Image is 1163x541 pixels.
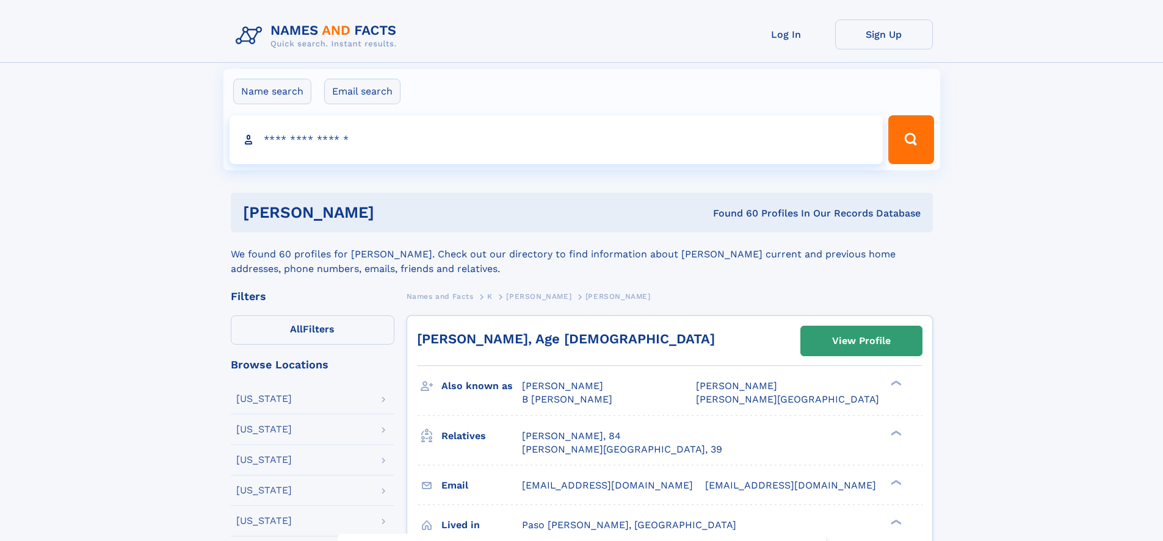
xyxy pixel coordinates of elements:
a: [PERSON_NAME], 84 [522,429,621,443]
div: View Profile [832,327,891,355]
div: [US_STATE] [236,455,292,465]
h3: Email [441,475,522,496]
h3: Also known as [441,376,522,396]
span: B [PERSON_NAME] [522,393,612,405]
span: [PERSON_NAME] [522,380,603,392]
button: Search Button [888,115,933,164]
div: ❯ [888,379,902,387]
div: [US_STATE] [236,485,292,495]
h3: Relatives [441,426,522,446]
a: [PERSON_NAME], Age [DEMOGRAPHIC_DATA] [417,331,715,346]
span: [PERSON_NAME][GEOGRAPHIC_DATA] [696,393,879,405]
div: We found 60 profiles for [PERSON_NAME]. Check out our directory to find information about [PERSON... [231,232,933,276]
a: View Profile [801,326,922,356]
span: [EMAIL_ADDRESS][DOMAIN_NAME] [522,479,693,491]
div: ❯ [888,518,902,526]
div: ❯ [888,429,902,437]
span: [PERSON_NAME] [585,292,651,301]
span: K [487,292,493,301]
a: [PERSON_NAME] [506,288,571,304]
a: [PERSON_NAME][GEOGRAPHIC_DATA], 39 [522,443,722,456]
label: Email search [324,79,400,104]
a: Sign Up [835,20,933,49]
span: All [290,323,303,335]
h3: Lived in [441,515,522,536]
span: [PERSON_NAME] [696,380,777,392]
img: Logo Names and Facts [231,20,407,52]
div: [US_STATE] [236,516,292,526]
span: [EMAIL_ADDRESS][DOMAIN_NAME] [705,479,876,491]
div: Filters [231,291,394,302]
h1: [PERSON_NAME] [243,205,544,220]
label: Name search [233,79,311,104]
div: [US_STATE] [236,425,292,434]
label: Filters [231,315,394,345]
div: Browse Locations [231,359,394,370]
div: Found 60 Profiles In Our Records Database [543,207,921,220]
div: ❯ [888,478,902,486]
input: search input [230,115,883,164]
span: Paso [PERSON_NAME], [GEOGRAPHIC_DATA] [522,519,736,531]
a: K [487,288,493,304]
span: [PERSON_NAME] [506,292,571,301]
a: Names and Facts [407,288,474,304]
a: Log In [737,20,835,49]
div: [US_STATE] [236,394,292,404]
